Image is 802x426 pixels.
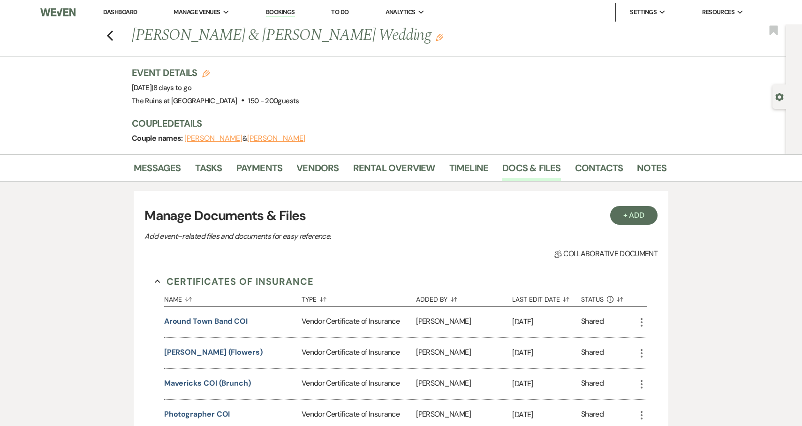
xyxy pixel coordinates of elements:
a: Messages [134,160,181,181]
div: Shared [581,347,604,359]
button: Mavericks COI (Brunch) [164,378,251,389]
h1: [PERSON_NAME] & [PERSON_NAME] Wedding [132,24,552,47]
button: Edit [436,33,443,41]
p: Add event–related files and documents for easy reference. [144,230,473,243]
span: 150 - 200 guests [248,96,299,106]
a: Contacts [575,160,623,181]
a: Rental Overview [353,160,435,181]
button: Status [581,289,636,306]
span: Manage Venues [174,8,220,17]
button: Certificates of Insurance [155,274,314,289]
img: Weven Logo [40,2,76,22]
h3: Manage Documents & Files [144,206,658,226]
button: Name [164,289,302,306]
div: [PERSON_NAME] [416,307,512,337]
h3: Event Details [132,66,299,79]
span: Collaborative document [554,248,658,259]
p: [DATE] [512,409,581,421]
div: Shared [581,316,604,328]
button: Last Edit Date [512,289,581,306]
span: 8 days to go [153,83,191,92]
span: Analytics [386,8,416,17]
a: Notes [637,160,666,181]
button: + Add [610,206,658,225]
button: Around Town Band COI [164,316,248,327]
span: Resources [702,8,734,17]
a: To Do [331,8,348,16]
span: & [184,134,305,143]
div: Vendor Certificate of Insurance [302,338,416,368]
a: Dashboard [103,8,137,16]
div: [PERSON_NAME] [416,338,512,368]
span: The Ruins at [GEOGRAPHIC_DATA] [132,96,237,106]
a: Tasks [195,160,222,181]
span: | [151,83,191,92]
p: [DATE] [512,378,581,390]
a: Vendors [296,160,339,181]
div: Shared [581,378,604,390]
h3: Couple Details [132,117,657,130]
div: Vendor Certificate of Insurance [302,369,416,399]
button: [PERSON_NAME] [184,135,242,142]
button: Photographer COI [164,409,230,420]
div: Shared [581,409,604,421]
span: Couple names: [132,133,184,143]
div: Vendor Certificate of Insurance [302,307,416,337]
div: [PERSON_NAME] [416,369,512,399]
a: Payments [236,160,283,181]
button: Added By [416,289,512,306]
a: Bookings [266,8,295,17]
button: [PERSON_NAME] [247,135,305,142]
p: [DATE] [512,347,581,359]
button: Type [302,289,416,306]
a: Timeline [449,160,489,181]
span: Status [581,296,604,303]
p: [DATE] [512,316,581,328]
button: Open lead details [775,92,784,101]
span: Settings [630,8,657,17]
a: Docs & Files [502,160,560,181]
span: [DATE] [132,83,191,92]
button: [PERSON_NAME] (Flowers) [164,347,263,358]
